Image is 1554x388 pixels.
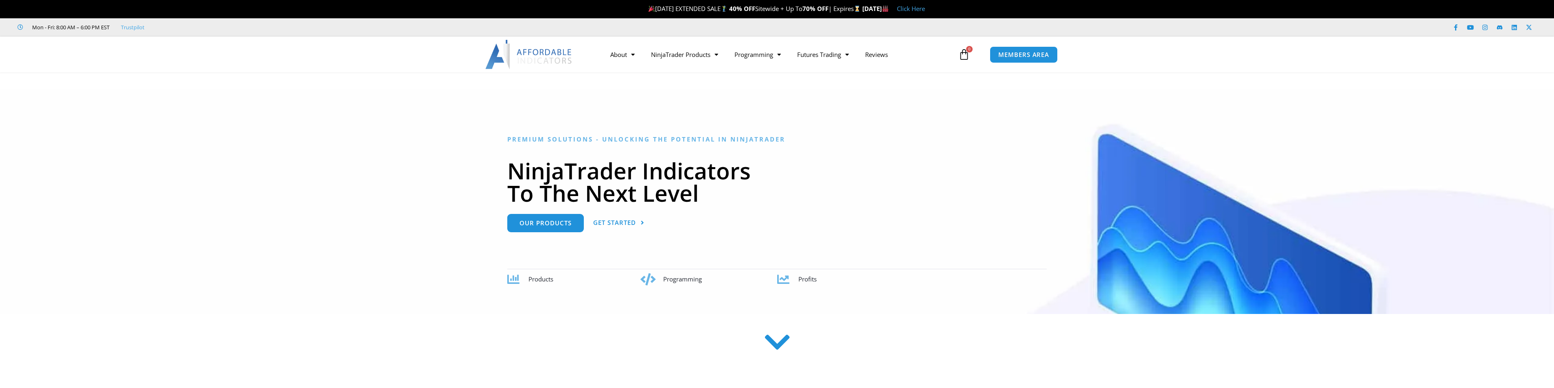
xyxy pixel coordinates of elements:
a: Programming [726,45,789,64]
a: MEMBERS AREA [990,46,1058,63]
a: Trustpilot [121,22,145,32]
a: Our Products [507,214,584,232]
span: Get Started [593,220,636,226]
span: Mon - Fri: 8:00 AM – 6:00 PM EST [30,22,110,32]
nav: Menu [602,45,956,64]
img: 🏌️‍♂️ [721,6,727,12]
h1: NinjaTrader Indicators To The Next Level [507,159,1047,204]
span: [DATE] EXTENDED SALE Sitewide + Up To | Expires [647,4,862,13]
img: 🎉 [649,6,655,12]
span: Products [528,275,553,283]
strong: 70% OFF [802,4,829,13]
a: Reviews [857,45,896,64]
a: Get Started [593,214,644,232]
a: NinjaTrader Products [643,45,726,64]
a: About [602,45,643,64]
strong: [DATE] [862,4,889,13]
h6: Premium Solutions - Unlocking the Potential in NinjaTrader [507,135,1047,143]
strong: 40% OFF [729,4,755,13]
a: 0 [946,43,982,66]
img: LogoAI | Affordable Indicators – NinjaTrader [485,40,573,69]
a: Click Here [897,4,925,13]
span: Programming [663,275,702,283]
a: Futures Trading [789,45,857,64]
img: ⌛ [854,6,860,12]
img: 🏭 [882,6,888,12]
span: 0 [966,46,973,52]
span: Profits [798,275,817,283]
span: MEMBERS AREA [998,52,1049,58]
span: Our Products [519,220,572,226]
